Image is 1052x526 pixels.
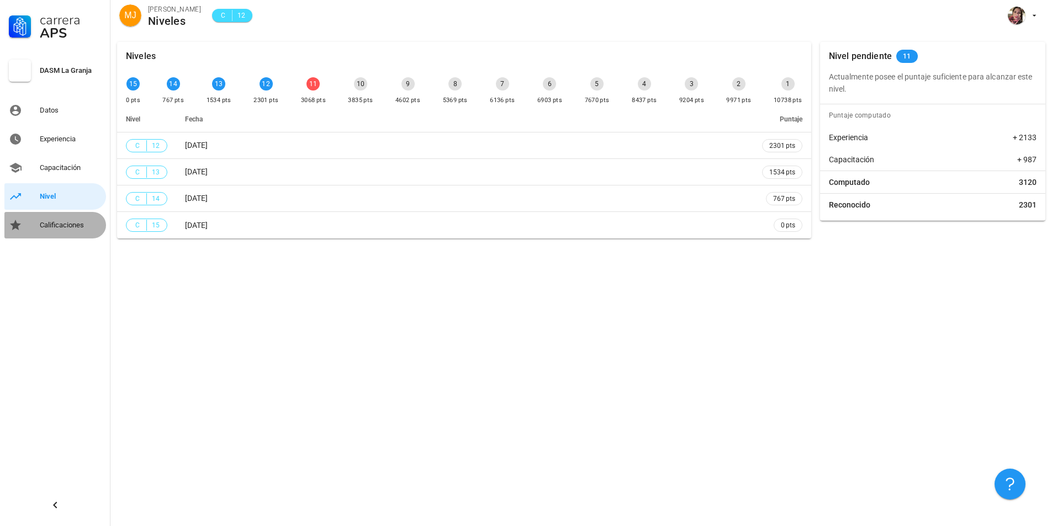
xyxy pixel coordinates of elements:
div: Nivel pendiente [829,42,892,71]
span: 11 [903,50,911,63]
div: 2 [732,77,746,91]
span: [DATE] [185,221,208,230]
div: 767 pts [162,95,184,106]
div: DASM La Granja [40,66,102,75]
div: 7670 pts [585,95,610,106]
div: 3835 pts [348,95,373,106]
div: 8437 pts [632,95,657,106]
span: [DATE] [185,167,208,176]
a: Nivel [4,183,106,210]
span: Fecha [185,115,203,123]
span: MJ [124,4,136,26]
div: Calificaciones [40,221,102,230]
span: [DATE] [185,194,208,203]
span: Capacitación [829,154,874,165]
div: 4602 pts [395,95,420,106]
div: 5369 pts [443,95,468,106]
span: C [133,220,142,231]
div: avatar [119,4,141,26]
span: 0 pts [781,220,795,231]
span: C [133,193,142,204]
span: 1534 pts [769,167,795,178]
div: APS [40,26,102,40]
div: 5 [590,77,604,91]
th: Fecha [176,106,753,132]
div: Nivel [40,192,102,201]
th: Puntaje [753,106,811,132]
span: Puntaje [780,115,802,123]
span: 14 [151,193,160,204]
span: Reconocido [829,199,870,210]
span: [DATE] [185,141,208,150]
div: 6903 pts [537,95,562,106]
div: Capacitación [40,163,102,172]
span: 2301 pts [769,140,795,151]
div: 1 [781,77,795,91]
span: 12 [151,140,160,151]
div: 11 [306,77,320,91]
div: 14 [167,77,180,91]
div: 3068 pts [301,95,326,106]
div: 15 [126,77,140,91]
div: Niveles [148,15,201,27]
span: C [133,140,142,151]
span: 2301 [1019,199,1037,210]
div: 1534 pts [207,95,231,106]
span: C [219,10,228,21]
div: 9971 pts [726,95,751,106]
div: 6 [543,77,556,91]
span: Experiencia [829,132,868,143]
a: Calificaciones [4,212,106,238]
div: 10 [354,77,367,91]
span: 767 pts [773,193,795,204]
div: 10738 pts [774,95,802,106]
span: 12 [237,10,246,21]
a: Experiencia [4,126,106,152]
a: Datos [4,97,106,124]
div: 9204 pts [679,95,704,106]
span: + 2133 [1013,132,1037,143]
p: Actualmente posee el puntaje suficiente para alcanzar este nivel. [829,71,1037,95]
div: [PERSON_NAME] [148,4,201,15]
span: C [133,167,142,178]
div: Datos [40,106,102,115]
div: 0 pts [126,95,140,106]
div: Experiencia [40,135,102,144]
div: 13 [212,77,225,91]
div: Niveles [126,42,156,71]
div: 7 [496,77,509,91]
span: 15 [151,220,160,231]
span: 3120 [1019,177,1037,188]
div: Carrera [40,13,102,26]
div: 8 [448,77,462,91]
div: 9 [401,77,415,91]
div: 3 [685,77,698,91]
div: avatar [1008,7,1025,24]
div: 2301 pts [253,95,278,106]
div: 12 [260,77,273,91]
div: 6136 pts [490,95,515,106]
span: 13 [151,167,160,178]
div: 4 [638,77,651,91]
span: Computado [829,177,870,188]
span: Nivel [126,115,140,123]
span: + 987 [1017,154,1037,165]
a: Capacitación [4,155,106,181]
th: Nivel [117,106,176,132]
div: Puntaje computado [824,104,1045,126]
